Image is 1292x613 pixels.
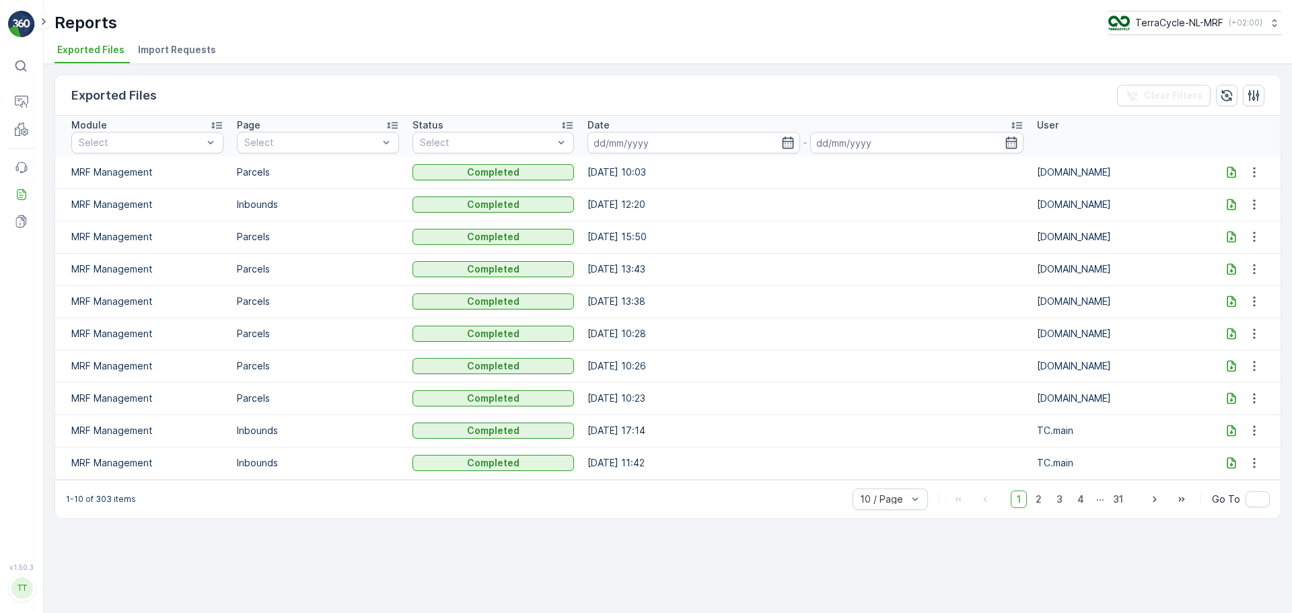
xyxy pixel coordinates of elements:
p: Completed [467,230,519,244]
button: Completed [412,229,574,245]
p: 1-10 of 303 items [66,494,136,505]
span: 31 [1107,491,1129,508]
div: TT [11,577,33,599]
p: User [1037,118,1058,132]
p: [DOMAIN_NAME] [1037,230,1198,244]
button: Completed [412,196,574,213]
p: Completed [467,295,519,308]
td: [DATE] 10:28 [581,318,1030,350]
span: 1 [1011,491,1027,508]
p: [DOMAIN_NAME] [1037,166,1198,179]
p: MRF Management [71,327,223,340]
p: Select [420,136,553,149]
p: Parcels [237,262,398,276]
td: [DATE] 11:42 [581,447,1030,479]
p: - [803,135,808,151]
p: Completed [467,166,519,179]
p: Parcels [237,166,398,179]
p: Module [71,118,107,132]
p: MRF Management [71,392,223,405]
p: Completed [467,359,519,373]
button: Completed [412,358,574,374]
p: Parcels [237,359,398,373]
p: MRF Management [71,166,223,179]
p: Completed [467,392,519,405]
span: v 1.50.3 [8,563,35,571]
button: Completed [412,423,574,439]
button: Completed [412,261,574,277]
p: Clear Filters [1144,89,1203,102]
p: MRF Management [71,456,223,470]
p: MRF Management [71,424,223,437]
p: TC.main [1037,424,1198,437]
td: [DATE] 15:50 [581,221,1030,253]
td: [DATE] 10:26 [581,350,1030,382]
button: Clear Filters [1117,85,1211,106]
span: Import Requests [138,43,216,57]
p: [DOMAIN_NAME] [1037,295,1198,308]
p: MRF Management [71,359,223,373]
img: logo [8,11,35,38]
td: [DATE] 13:38 [581,285,1030,318]
span: 4 [1071,491,1090,508]
p: Select [244,136,378,149]
span: 2 [1030,491,1048,508]
td: [DATE] 13:43 [581,253,1030,285]
p: Completed [467,198,519,211]
p: Status [412,118,443,132]
p: [DOMAIN_NAME] [1037,262,1198,276]
img: TC_v739CUj.png [1108,15,1130,30]
p: Completed [467,456,519,470]
button: Completed [412,455,574,471]
p: Page [237,118,260,132]
td: [DATE] 17:14 [581,414,1030,447]
span: Exported Files [57,43,124,57]
p: Inbounds [237,198,398,211]
p: TC.main [1037,456,1198,470]
p: MRF Management [71,198,223,211]
p: Inbounds [237,424,398,437]
p: Inbounds [237,456,398,470]
p: MRF Management [71,295,223,308]
p: Select [79,136,203,149]
p: Date [587,118,610,132]
input: dd/mm/yyyy [587,132,800,153]
p: Exported Files [71,86,157,105]
td: [DATE] 12:20 [581,188,1030,221]
p: [DOMAIN_NAME] [1037,198,1198,211]
span: Go To [1212,493,1240,506]
span: 3 [1050,491,1069,508]
p: Completed [467,327,519,340]
p: Parcels [237,392,398,405]
td: [DATE] 10:23 [581,382,1030,414]
p: [DOMAIN_NAME] [1037,392,1198,405]
p: Completed [467,262,519,276]
button: Completed [412,390,574,406]
p: [DOMAIN_NAME] [1037,327,1198,340]
button: Completed [412,164,574,180]
button: Completed [412,293,574,310]
p: [DOMAIN_NAME] [1037,359,1198,373]
td: [DATE] 10:03 [581,156,1030,188]
p: ( +02:00 ) [1229,17,1262,28]
p: MRF Management [71,230,223,244]
p: TerraCycle-NL-MRF [1135,16,1223,30]
p: Reports [55,12,117,34]
p: Completed [467,424,519,437]
button: TerraCycle-NL-MRF(+02:00) [1108,11,1281,35]
p: MRF Management [71,262,223,276]
p: Parcels [237,327,398,340]
button: Completed [412,326,574,342]
p: Parcels [237,230,398,244]
button: TT [8,574,35,602]
p: Parcels [237,295,398,308]
input: dd/mm/yyyy [810,132,1023,153]
p: ... [1096,491,1104,508]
